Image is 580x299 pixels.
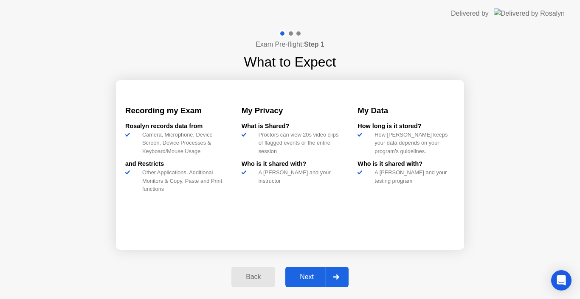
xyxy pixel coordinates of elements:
div: Back [234,273,273,281]
h3: My Privacy [242,105,339,117]
div: How [PERSON_NAME] keeps your data depends on your program’s guidelines. [371,131,455,155]
div: Next [288,273,326,281]
div: Who is it shared with? [358,159,455,169]
div: A [PERSON_NAME] and your instructor [255,168,339,184]
div: Delivered by [451,8,489,19]
div: Proctors can view 20s video clips of flagged events or the entire session [255,131,339,155]
b: Step 1 [304,41,324,48]
div: Open Intercom Messenger [551,270,572,291]
h3: Recording my Exam [125,105,222,117]
div: Camera, Microphone, Device Screen, Device Processes & Keyboard/Mouse Usage [139,131,222,155]
div: Rosalyn records data from [125,122,222,131]
h1: What to Expect [244,52,336,72]
button: Next [285,267,349,287]
h4: Exam Pre-flight: [256,39,324,50]
div: and Restricts [125,159,222,169]
div: Other Applications, Additional Monitors & Copy, Paste and Print functions [139,168,222,193]
img: Delivered by Rosalyn [494,8,565,18]
div: Who is it shared with? [242,159,339,169]
h3: My Data [358,105,455,117]
button: Back [231,267,275,287]
div: A [PERSON_NAME] and your testing program [371,168,455,184]
div: How long is it stored? [358,122,455,131]
div: What is Shared? [242,122,339,131]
